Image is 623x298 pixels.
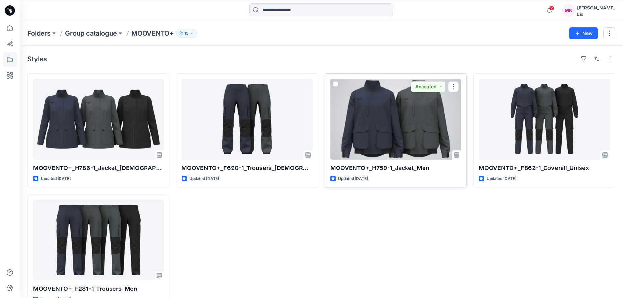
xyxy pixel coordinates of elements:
h4: Styles [27,55,47,63]
div: MK [562,5,574,16]
p: Updated [DATE] [41,175,71,182]
div: [PERSON_NAME] [577,4,615,12]
p: Updated [DATE] [487,175,516,182]
div: Elis [577,12,615,17]
a: Folders [27,29,51,38]
p: MOOVENTO+​_F281-1_Trousers_Men [33,284,164,293]
p: MOOVENTO+ [131,29,174,38]
a: MOOVENTO+_F690-1_Trousers_Ladies [182,79,312,160]
p: MOOVENTO+_H786-1_Jacket_[DEMOGRAPHIC_DATA] [33,164,164,173]
p: MOOVENTO+_F690-1_Trousers_[DEMOGRAPHIC_DATA] [182,164,312,173]
a: MOOVENTO+_H759-1_Jacket_Men [330,79,461,160]
span: 2 [549,6,554,11]
button: 15 [176,29,197,38]
p: Updated [DATE] [338,175,368,182]
a: MOOVENTO+​_F281-1_Trousers_Men [33,200,164,280]
a: Group catalogue [65,29,117,38]
a: MOOVENTO+_F862-1_Coverall_Unisex [479,79,610,160]
p: MOOVENTO+_H759-1_Jacket_Men [330,164,461,173]
a: MOOVENTO+_H786-1_Jacket_Ladies [33,79,164,160]
p: 15 [184,30,188,37]
button: New [569,27,598,39]
p: Updated [DATE] [189,175,219,182]
p: MOOVENTO+_F862-1_Coverall_Unisex [479,164,610,173]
